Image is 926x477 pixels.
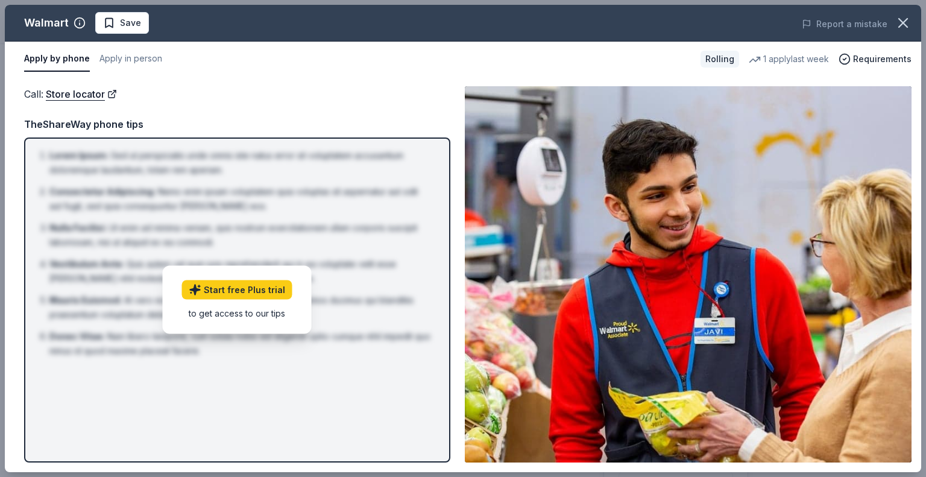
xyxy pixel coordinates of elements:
button: Requirements [839,52,912,66]
li: At vero eos et accusamus et iusto odio dignissimos ducimus qui blanditiis praesentium voluptatum ... [49,293,432,322]
span: Nulla Facilisi : [49,223,107,233]
div: Rolling [701,51,739,68]
div: 1 apply last week [749,52,829,66]
span: Mauris Euismod : [49,295,122,305]
span: Requirements [853,52,912,66]
span: Vestibulum Ante : [49,259,124,269]
div: to get access to our tips [182,307,292,320]
button: Apply by phone [24,46,90,72]
span: Lorem Ipsum : [49,150,109,160]
span: Consectetur Adipiscing : [49,186,156,197]
img: Image for Walmart [465,86,912,463]
li: Nemo enim ipsam voluptatem quia voluptas sit aspernatur aut odit aut fugit, sed quia consequuntur... [49,185,432,213]
span: Save [120,16,141,30]
li: Quis autem vel eum iure reprehenderit qui in ea voluptate velit esse [PERSON_NAME] nihil molestia... [49,257,432,286]
a: Start free Plus trial [182,280,292,300]
button: Save [95,12,149,34]
li: Sed ut perspiciatis unde omnis iste natus error sit voluptatem accusantium doloremque laudantium,... [49,148,432,177]
div: Call : [24,86,450,102]
li: Ut enim ad minima veniam, quis nostrum exercitationem ullam corporis suscipit laboriosam, nisi ut... [49,221,432,250]
button: Report a mistake [802,17,887,31]
li: Nam libero tempore, cum soluta nobis est eligendi optio cumque nihil impedit quo minus id quod ma... [49,329,432,358]
span: Donec Vitae : [49,331,105,341]
div: TheShareWay phone tips [24,116,450,132]
button: Apply in person [99,46,162,72]
div: Walmart [24,13,69,33]
a: Store locator [46,86,117,102]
